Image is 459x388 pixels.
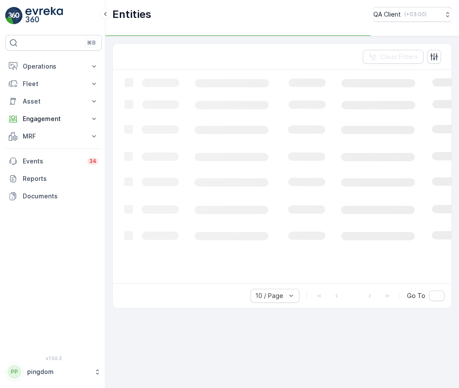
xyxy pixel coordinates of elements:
p: Clear Filters [380,52,418,61]
p: Operations [23,62,84,71]
button: Engagement [5,110,102,128]
p: MRF [23,132,84,141]
a: Events34 [5,152,102,170]
p: Fleet [23,80,84,88]
p: Asset [23,97,84,106]
p: Reports [23,174,98,183]
button: QA Client(+03:00) [373,7,452,22]
p: Documents [23,192,98,201]
p: Events [23,157,82,166]
button: Clear Filters [363,50,424,64]
button: Operations [5,58,102,75]
a: Reports [5,170,102,187]
span: v 1.50.3 [5,356,102,361]
p: 34 [89,158,97,165]
div: PP [7,365,21,379]
img: logo [5,7,23,24]
button: PPpingdom [5,363,102,381]
a: Documents [5,187,102,205]
button: Asset [5,93,102,110]
p: ⌘B [87,39,96,46]
p: Engagement [23,114,84,123]
p: ( +03:00 ) [404,11,427,18]
p: QA Client [373,10,401,19]
button: Fleet [5,75,102,93]
img: logo_light-DOdMpM7g.png [25,7,63,24]
button: MRF [5,128,102,145]
p: Entities [112,7,151,21]
span: Go To [407,291,425,300]
p: pingdom [27,367,90,376]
